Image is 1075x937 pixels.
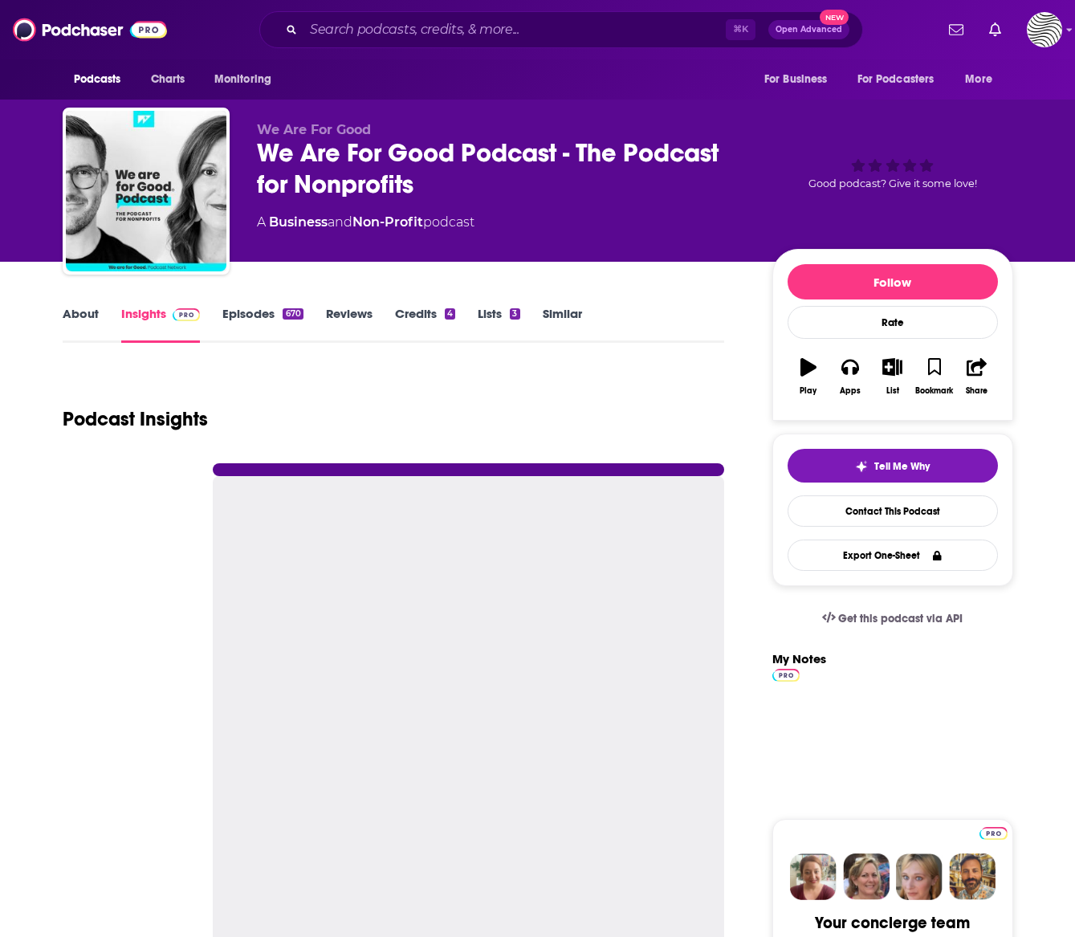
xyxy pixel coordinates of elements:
[269,214,328,230] a: Business
[965,68,992,91] span: More
[788,449,998,483] button: tell me why sparkleTell Me Why
[753,64,848,95] button: open menu
[772,122,1013,222] div: Good podcast? Give it some love!
[173,308,201,321] img: Podchaser Pro
[510,308,519,320] div: 3
[1027,12,1062,47] img: User Profile
[847,64,958,95] button: open menu
[1027,12,1062,47] span: Logged in as OriginalStrategies
[979,825,1008,840] a: Pro website
[63,306,99,343] a: About
[13,14,167,45] img: Podchaser - Follow, Share and Rate Podcasts
[979,827,1008,840] img: Podchaser Pro
[800,386,816,396] div: Play
[788,306,998,339] div: Rate
[328,214,352,230] span: and
[222,306,303,343] a: Episodes670
[915,386,953,396] div: Bookmark
[326,306,373,343] a: Reviews
[815,913,970,933] div: Your concierge team
[303,17,726,43] input: Search podcasts, credits, & more...
[66,111,226,271] img: We Are For Good Podcast - The Podcast for Nonprofits
[764,68,828,91] span: For Business
[257,122,371,137] span: We Are For Good
[395,306,455,343] a: Credits4
[857,68,935,91] span: For Podcasters
[943,16,970,43] a: Show notifications dropdown
[772,651,826,679] label: My Notes
[768,20,849,39] button: Open AdvancedNew
[74,68,121,91] span: Podcasts
[809,599,976,638] a: Get this podcast via API
[445,308,455,320] div: 4
[259,11,863,48] div: Search podcasts, credits, & more...
[788,264,998,299] button: Follow
[871,348,913,405] button: List
[776,26,842,34] span: Open Advanced
[726,19,755,40] span: ⌘ K
[820,10,849,25] span: New
[843,853,890,900] img: Barbara Profile
[151,68,185,91] span: Charts
[790,853,837,900] img: Sydney Profile
[983,16,1008,43] a: Show notifications dropdown
[283,308,303,320] div: 670
[788,348,829,405] button: Play
[955,348,997,405] button: Share
[257,213,474,232] div: A podcast
[838,612,963,625] span: Get this podcast via API
[352,214,423,230] a: Non-Profit
[954,64,1012,95] button: open menu
[829,348,871,405] button: Apps
[772,669,800,682] img: Podchaser Pro
[874,460,930,473] span: Tell Me Why
[1027,12,1062,47] button: Show profile menu
[203,64,292,95] button: open menu
[855,460,868,473] img: tell me why sparkle
[478,306,519,343] a: Lists3
[543,306,582,343] a: Similar
[788,540,998,571] button: Export One-Sheet
[840,386,861,396] div: Apps
[63,64,142,95] button: open menu
[914,348,955,405] button: Bookmark
[886,386,899,396] div: List
[63,407,208,431] h1: Podcast Insights
[966,386,987,396] div: Share
[772,666,800,682] a: Pro website
[808,177,977,189] span: Good podcast? Give it some love!
[214,68,271,91] span: Monitoring
[896,853,943,900] img: Jules Profile
[121,306,201,343] a: InsightsPodchaser Pro
[949,853,996,900] img: Jon Profile
[788,495,998,527] a: Contact This Podcast
[140,64,195,95] a: Charts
